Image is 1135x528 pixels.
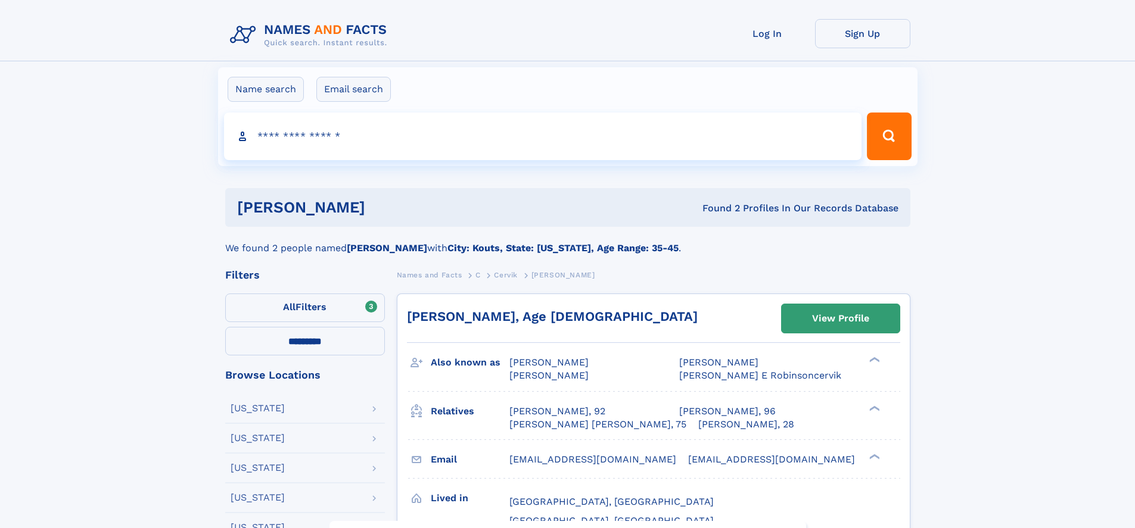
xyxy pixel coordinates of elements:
[509,515,714,526] span: [GEOGRAPHIC_DATA], [GEOGRAPHIC_DATA]
[407,309,698,324] a: [PERSON_NAME], Age [DEMOGRAPHIC_DATA]
[720,19,815,48] a: Log In
[225,293,385,322] label: Filters
[431,449,509,470] h3: Email
[447,242,679,254] b: City: Kouts, State: [US_STATE], Age Range: 35-45
[431,488,509,508] h3: Lived in
[228,77,304,102] label: Name search
[812,305,869,332] div: View Profile
[347,242,427,254] b: [PERSON_NAME]
[231,493,285,502] div: [US_STATE]
[225,227,910,255] div: We found 2 people named with .
[283,301,296,313] span: All
[679,357,758,368] span: [PERSON_NAME]
[782,304,900,333] a: View Profile
[509,418,686,431] a: [PERSON_NAME] [PERSON_NAME], 75
[231,433,285,443] div: [US_STATE]
[531,271,595,279] span: [PERSON_NAME]
[509,405,605,418] a: [PERSON_NAME], 92
[698,418,794,431] a: [PERSON_NAME], 28
[494,267,518,282] a: Cervik
[815,19,910,48] a: Sign Up
[866,356,881,364] div: ❯
[316,77,391,102] label: Email search
[224,113,862,160] input: search input
[237,200,534,215] h1: [PERSON_NAME]
[397,267,462,282] a: Names and Facts
[225,270,385,280] div: Filters
[475,267,481,282] a: C
[866,404,881,412] div: ❯
[509,357,589,368] span: [PERSON_NAME]
[679,405,776,418] a: [PERSON_NAME], 96
[231,404,285,413] div: [US_STATE]
[679,370,841,381] span: [PERSON_NAME] E Robinsoncervik
[494,271,518,279] span: Cervik
[866,452,881,460] div: ❯
[509,496,714,507] span: [GEOGRAPHIC_DATA], [GEOGRAPHIC_DATA]
[688,454,855,465] span: [EMAIL_ADDRESS][DOMAIN_NAME]
[475,271,481,279] span: C
[509,370,589,381] span: [PERSON_NAME]
[225,19,397,51] img: Logo Names and Facts
[509,454,676,465] span: [EMAIL_ADDRESS][DOMAIN_NAME]
[225,370,385,380] div: Browse Locations
[867,113,911,160] button: Search Button
[431,401,509,421] h3: Relatives
[534,202,898,215] div: Found 2 Profiles In Our Records Database
[231,463,285,473] div: [US_STATE]
[431,352,509,373] h3: Also known as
